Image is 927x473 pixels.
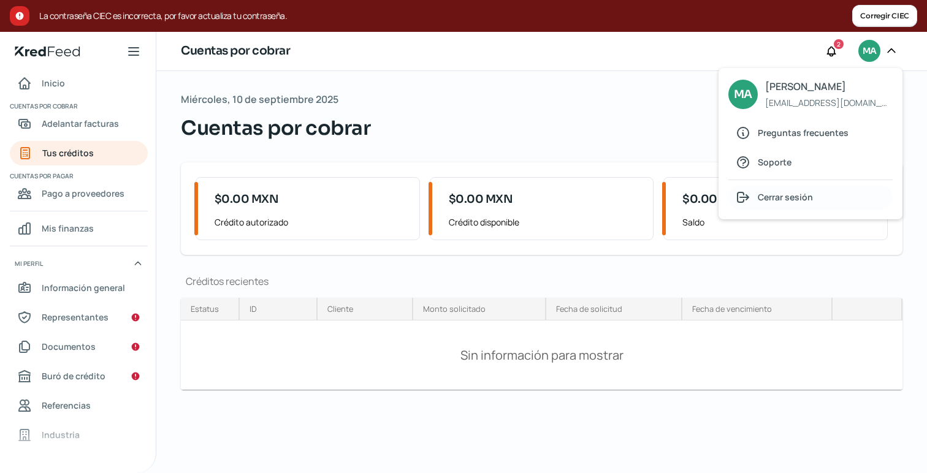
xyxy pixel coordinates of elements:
[423,303,486,314] div: Monto solicitado
[250,303,257,314] div: ID
[10,423,148,447] a: Industria
[837,39,841,50] span: 2
[758,154,792,170] span: Soporte
[449,191,513,208] span: $0.00 MXN
[682,191,747,208] span: $0.00 MXN
[15,258,43,269] span: Mi perfil
[10,305,148,330] a: Representantes
[181,113,370,143] span: Cuentas por cobrar
[10,112,148,136] a: Adelantar facturas
[449,214,644,230] span: Crédito disponible
[456,342,628,368] h2: Sin información para mostrar
[758,189,813,205] span: Cerrar sesión
[734,85,752,104] span: MA
[42,368,105,384] span: Buró de crédito
[10,100,146,112] span: Cuentas por cobrar
[42,280,125,295] span: Información general
[42,221,94,236] span: Mis finanzas
[765,78,892,96] span: [PERSON_NAME]
[181,42,290,60] h1: Cuentas por cobrar
[42,456,104,472] span: Redes sociales
[10,393,148,418] a: Referencias
[556,303,622,314] div: Fecha de solicitud
[181,274,902,288] div: Créditos recientes
[10,170,146,181] span: Cuentas por pagar
[42,116,119,131] span: Adelantar facturas
[10,181,148,206] a: Pago a proveedores
[10,71,148,96] a: Inicio
[692,303,772,314] div: Fecha de vencimiento
[42,339,96,354] span: Documentos
[181,91,338,108] span: Miércoles, 10 de septiembre 2025
[42,309,109,325] span: Representantes
[215,191,279,208] span: $0.00 MXN
[42,145,94,161] span: Tus créditos
[682,214,877,230] span: Saldo
[42,427,80,442] span: Industria
[863,44,876,59] span: MA
[10,276,148,300] a: Información general
[42,186,124,201] span: Pago a proveedores
[10,335,148,359] a: Documentos
[765,95,892,110] span: [EMAIL_ADDRESS][DOMAIN_NAME]
[215,214,410,230] span: Crédito autorizado
[10,141,148,165] a: Tus créditos
[852,5,917,27] button: Corregir CIEC
[758,125,849,140] span: Preguntas frecuentes
[42,75,65,91] span: Inicio
[39,9,852,23] span: La contraseña CIEC es incorrecta, por favor actualiza tu contraseña.
[191,303,219,314] div: Estatus
[327,303,353,314] div: Cliente
[10,216,148,241] a: Mis finanzas
[10,364,148,388] a: Buró de crédito
[42,398,91,413] span: Referencias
